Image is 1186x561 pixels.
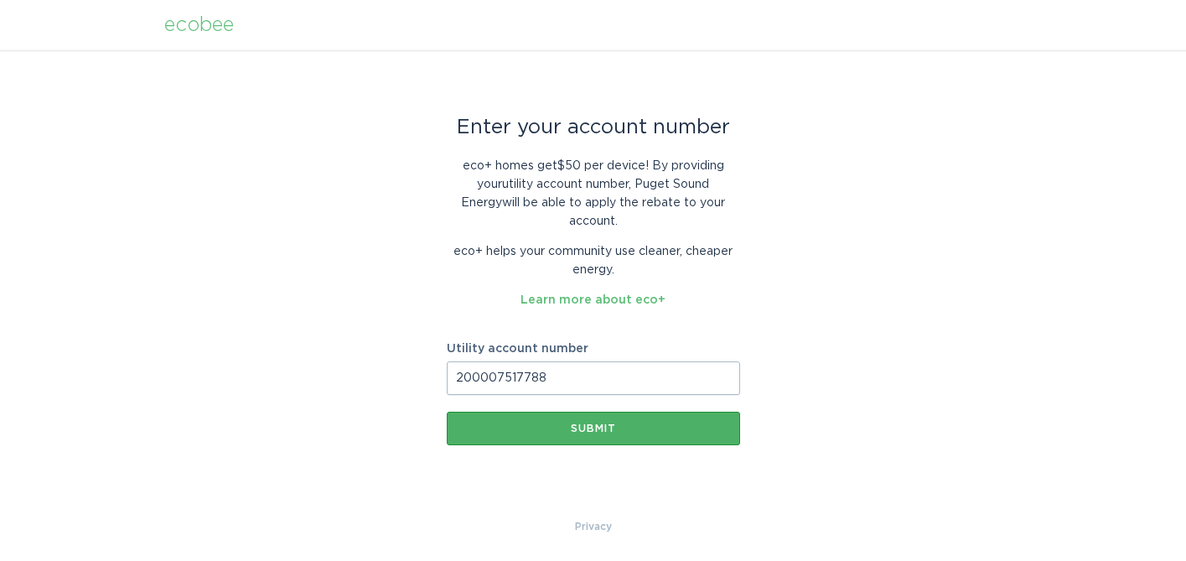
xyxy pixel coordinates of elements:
div: ecobee [164,16,234,34]
div: Submit [455,423,732,434]
a: Privacy Policy & Terms of Use [575,517,612,536]
p: eco+ helps your community use cleaner, cheaper energy. [447,242,740,279]
label: Utility account number [447,343,740,355]
a: Learn more about eco+ [520,294,666,306]
div: Enter your account number [447,118,740,137]
button: Submit [447,412,740,445]
p: eco+ homes get $50 per device ! By providing your utility account number , Puget Sound Energy wil... [447,157,740,231]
